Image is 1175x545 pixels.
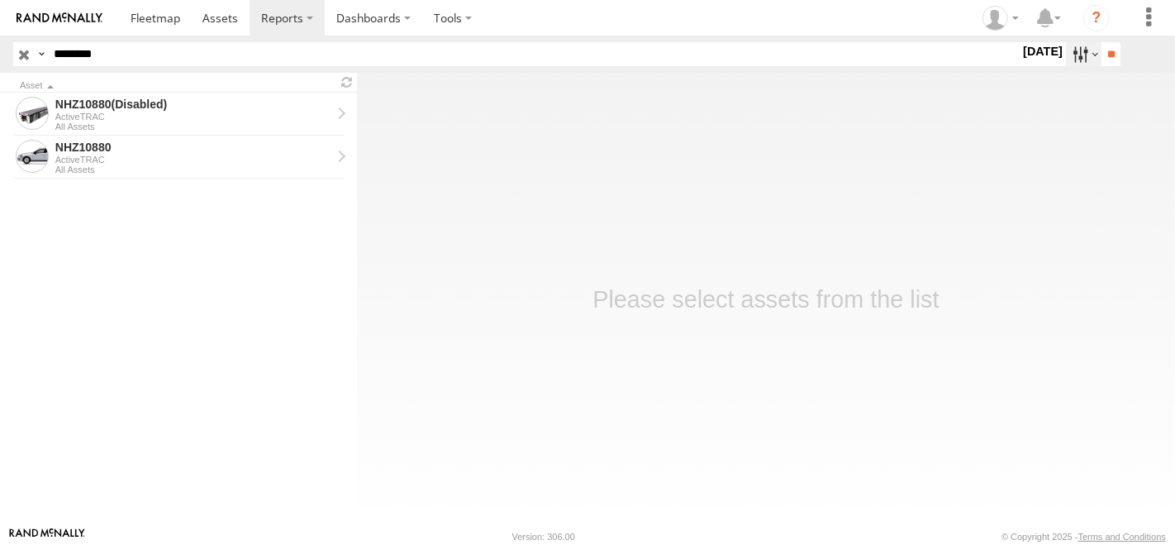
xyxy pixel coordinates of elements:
[1078,532,1166,542] a: Terms and Conditions
[17,12,102,24] img: rand-logo.svg
[55,112,331,122] div: ActiveTRAC
[1001,532,1166,542] div: © Copyright 2025 -
[55,97,331,112] div: NHZ10880(Disabled) - View Asset History
[35,42,48,66] label: Search Query
[977,6,1025,31] div: Zulema McIntosch
[55,140,331,155] div: NHZ10880 - View Asset History
[1020,42,1066,60] label: [DATE]
[337,74,357,90] span: Refresh
[512,532,575,542] div: Version: 306.00
[55,165,331,174] div: All Assets
[1066,42,1101,66] label: Search Filter Options
[9,528,85,545] a: Visit our Website
[1083,5,1110,31] i: ?
[55,155,331,165] div: ActiveTRAC
[20,82,331,90] div: Click to Sort
[55,122,331,131] div: All Assets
